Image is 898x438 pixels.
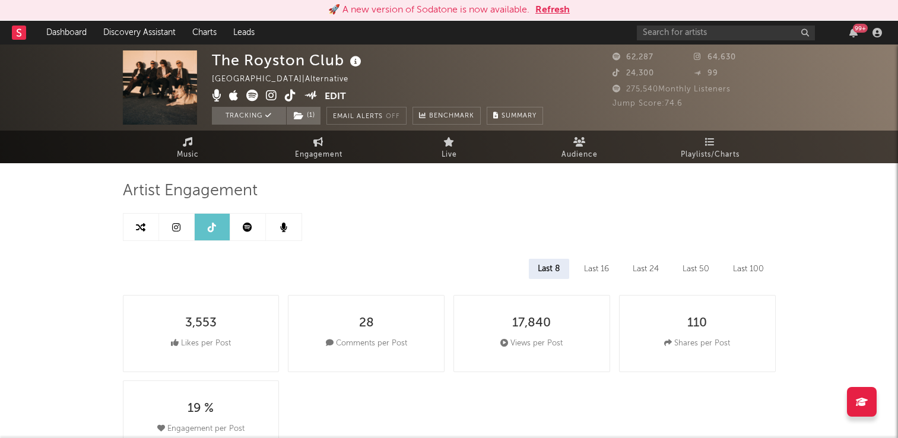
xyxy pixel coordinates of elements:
button: 99+ [849,28,858,37]
button: (1) [287,107,321,125]
div: Views per Post [500,337,563,351]
div: Engagement per Post [157,422,245,436]
div: Shares per Post [664,337,730,351]
a: Playlists/Charts [645,131,776,163]
span: Live [442,148,457,162]
div: 99 + [853,24,868,33]
span: 62,287 [613,53,653,61]
span: 24,300 [613,69,654,77]
span: Artist Engagement [123,184,258,198]
em: Off [386,113,400,120]
span: Benchmark [429,109,474,123]
span: 275,540 Monthly Listeners [613,85,731,93]
button: Summary [487,107,543,125]
span: Jump Score: 74.6 [613,100,683,107]
span: 64,630 [694,53,736,61]
span: Audience [561,148,598,162]
div: 3,553 [185,316,217,331]
a: Engagement [253,131,384,163]
div: Comments per Post [326,337,407,351]
a: Audience [515,131,645,163]
div: [GEOGRAPHIC_DATA] | Alternative [212,72,362,87]
a: Music [123,131,253,163]
div: Last 16 [575,259,618,279]
span: Summary [502,113,537,119]
div: 19 % [188,402,214,416]
div: Last 8 [529,259,569,279]
div: Last 24 [624,259,668,279]
span: Playlists/Charts [681,148,740,162]
a: Discovery Assistant [95,21,184,45]
div: The Royston Club [212,50,364,70]
a: Live [384,131,515,163]
div: Last 50 [674,259,718,279]
button: Edit [325,90,346,104]
a: Leads [225,21,263,45]
a: Benchmark [412,107,481,125]
span: 99 [694,69,718,77]
div: 110 [687,316,707,331]
div: Likes per Post [171,337,231,351]
a: Charts [184,21,225,45]
span: Music [177,148,199,162]
div: 17,840 [512,316,551,331]
button: Email AlertsOff [326,107,407,125]
span: ( 1 ) [286,107,321,125]
button: Tracking [212,107,286,125]
div: 28 [359,316,374,331]
div: 🚀 A new version of Sodatone is now available. [328,3,529,17]
a: Dashboard [38,21,95,45]
div: Last 100 [724,259,773,279]
span: Engagement [295,148,342,162]
input: Search for artists [637,26,815,40]
button: Refresh [535,3,570,17]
